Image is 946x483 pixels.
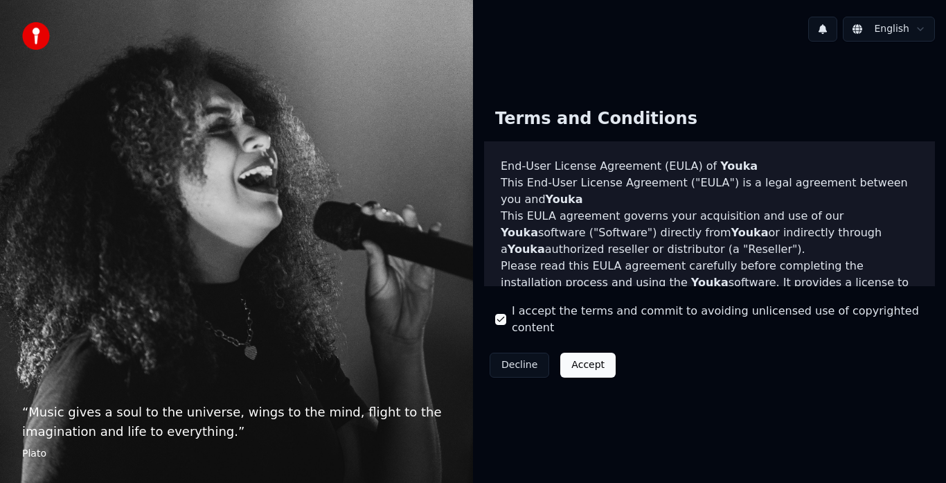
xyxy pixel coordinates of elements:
button: Decline [490,353,549,378]
span: Youka [508,243,545,256]
span: Youka [731,226,769,239]
img: youka [22,22,50,50]
span: Youka [691,276,729,289]
button: Accept [560,353,616,378]
span: Youka [501,226,538,239]
div: Terms and Conditions [484,97,708,141]
span: Youka [720,159,758,173]
p: This End-User License Agreement ("EULA") is a legal agreement between you and [501,175,918,208]
p: Please read this EULA agreement carefully before completing the installation process and using th... [501,258,918,324]
p: This EULA agreement governs your acquisition and use of our software ("Software") directly from o... [501,208,918,258]
footer: Plato [22,447,451,461]
label: I accept the terms and commit to avoiding unlicensed use of copyrighted content [512,303,924,336]
p: “ Music gives a soul to the universe, wings to the mind, flight to the imagination and life to ev... [22,403,451,441]
span: Youka [546,193,583,206]
h3: End-User License Agreement (EULA) of [501,158,918,175]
